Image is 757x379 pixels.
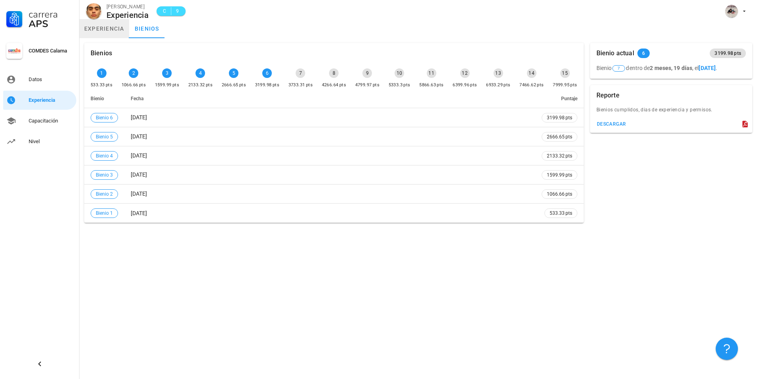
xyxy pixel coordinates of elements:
[395,68,404,78] div: 10
[29,138,73,145] div: Nivel
[553,81,577,89] div: 7999.95 pts
[714,49,741,58] span: 3199.98 pts
[650,65,692,71] b: 2 meses, 19 días
[3,70,76,89] a: Datos
[29,76,73,83] div: Datos
[322,81,346,89] div: 4266.64 pts
[590,106,752,119] div: Bienios cumplidos, dias de experiencia y permisos.
[129,19,165,38] a: bienios
[29,118,73,124] div: Capacitación
[96,171,113,179] span: Bienio 3
[519,81,544,89] div: 7466.62 pts
[362,68,372,78] div: 9
[96,152,113,160] span: Bienio 4
[161,7,168,15] span: C
[222,81,246,89] div: 2666.65 pts
[547,190,572,198] span: 1066.66 pts
[29,97,73,103] div: Experiencia
[642,49,645,58] span: 6
[547,152,572,160] span: 2133.32 pts
[355,81,379,89] div: 4799.97 pts
[288,81,313,89] div: 3733.31 pts
[460,68,470,78] div: 12
[596,85,620,106] div: Reporte
[129,68,138,78] div: 2
[131,152,147,159] span: [DATE]
[329,68,339,78] div: 8
[91,43,112,64] div: Bienios
[389,81,410,89] div: 5333.3 pts
[547,114,572,122] span: 3199.98 pts
[3,132,76,151] a: Nivel
[29,48,73,54] div: COMDES Calama
[131,210,147,216] span: [DATE]
[131,190,147,197] span: [DATE]
[97,68,106,78] div: 1
[3,91,76,110] a: Experiencia
[699,65,716,71] b: [DATE]
[427,68,436,78] div: 11
[79,19,129,38] a: experiencia
[3,111,76,130] a: Capacitación
[725,5,738,17] div: avatar
[96,209,113,218] span: Bienio 1
[131,96,143,101] span: Fecha
[535,89,584,108] th: Puntaje
[618,66,620,71] span: 7
[596,121,626,127] div: descargar
[547,133,572,141] span: 2666.65 pts
[486,81,510,89] div: 6933.29 pts
[229,68,238,78] div: 5
[131,133,147,140] span: [DATE]
[91,81,112,89] div: 533.33 pts
[84,89,124,108] th: Bienio
[96,132,113,141] span: Bienio 5
[91,96,104,101] span: Bienio
[96,113,113,122] span: Bienio 6
[695,65,717,71] span: el .
[106,11,149,19] div: Experiencia
[196,68,205,78] div: 4
[596,43,634,64] div: Bienio actual
[188,81,213,89] div: 2133.32 pts
[29,10,73,19] div: Carrera
[255,81,279,89] div: 3199.98 pts
[262,68,272,78] div: 6
[561,96,577,101] span: Puntaje
[96,190,113,198] span: Bienio 2
[547,171,572,179] span: 1599.99 pts
[86,3,102,19] div: avatar
[527,68,536,78] div: 14
[106,3,149,11] div: [PERSON_NAME]
[419,81,443,89] div: 5866.63 pts
[122,81,146,89] div: 1066.66 pts
[29,19,73,29] div: APS
[494,68,503,78] div: 13
[131,114,147,121] span: [DATE]
[593,119,629,130] button: descargar
[560,68,570,78] div: 15
[596,65,693,71] span: Bienio dentro de ,
[162,68,172,78] div: 3
[550,209,572,217] span: 533.33 pts
[174,7,181,15] span: 9
[296,68,305,78] div: 7
[131,171,147,178] span: [DATE]
[124,89,535,108] th: Fecha
[453,81,477,89] div: 6399.96 pts
[155,81,179,89] div: 1599.99 pts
